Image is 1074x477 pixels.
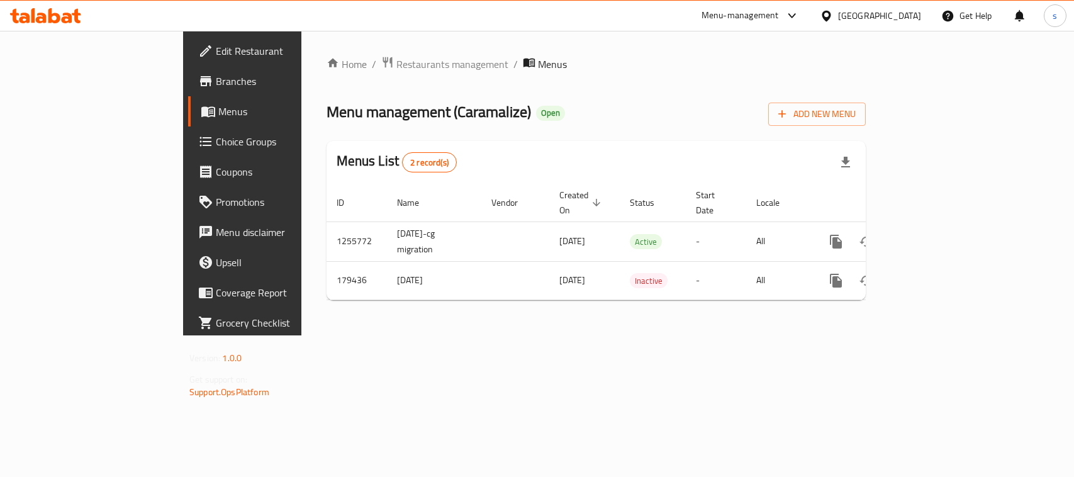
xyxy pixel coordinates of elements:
span: Coverage Report [216,285,352,300]
div: Menu-management [702,8,779,23]
span: Open [536,108,565,118]
table: enhanced table [327,184,952,300]
span: Upsell [216,255,352,270]
a: Menu disclaimer [188,217,362,247]
button: Add New Menu [768,103,866,126]
span: s [1053,9,1057,23]
nav: breadcrumb [327,56,866,72]
td: [DATE]-cg migration [387,222,481,261]
li: / [372,57,376,72]
span: Menus [218,104,352,119]
a: Edit Restaurant [188,36,362,66]
th: Actions [811,184,952,222]
span: Locale [756,195,796,210]
span: Restaurants management [396,57,508,72]
span: Get support on: [189,371,247,388]
a: Promotions [188,187,362,217]
span: Active [630,235,662,249]
button: more [821,227,851,257]
h2: Menus List [337,152,457,172]
span: Branches [216,74,352,89]
a: Grocery Checklist [188,308,362,338]
button: Change Status [851,266,881,296]
td: - [686,222,746,261]
span: Menu disclaimer [216,225,352,240]
span: Choice Groups [216,134,352,149]
span: Version: [189,350,220,366]
span: 1.0.0 [222,350,242,366]
span: Edit Restaurant [216,43,352,59]
button: more [821,266,851,296]
a: Branches [188,66,362,96]
li: / [513,57,518,72]
span: Grocery Checklist [216,315,352,330]
span: ID [337,195,361,210]
span: Created On [559,188,605,218]
span: Add New Menu [778,106,856,122]
span: Inactive [630,274,668,288]
a: Support.OpsPlatform [189,384,269,400]
span: Vendor [491,195,534,210]
span: Status [630,195,671,210]
a: Choice Groups [188,126,362,157]
span: Name [397,195,435,210]
span: Menu management ( Caramalize ) [327,98,531,126]
div: Open [536,106,565,121]
span: Coupons [216,164,352,179]
div: Active [630,234,662,249]
button: Change Status [851,227,881,257]
div: Total records count [402,152,457,172]
span: Menus [538,57,567,72]
span: 2 record(s) [403,157,456,169]
span: [DATE] [559,233,585,249]
a: Coverage Report [188,278,362,308]
span: Start Date [696,188,731,218]
span: Promotions [216,194,352,210]
td: [DATE] [387,261,481,300]
span: [DATE] [559,272,585,288]
td: All [746,261,811,300]
div: Export file [831,147,861,177]
a: Upsell [188,247,362,278]
a: Menus [188,96,362,126]
div: [GEOGRAPHIC_DATA] [838,9,921,23]
td: All [746,222,811,261]
div: Inactive [630,273,668,288]
a: Coupons [188,157,362,187]
td: - [686,261,746,300]
a: Restaurants management [381,56,508,72]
